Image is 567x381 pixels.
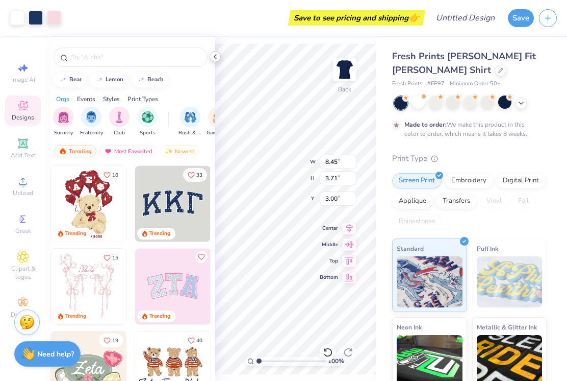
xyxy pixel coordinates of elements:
div: Foil [511,194,535,209]
button: Like [183,168,207,182]
button: filter button [109,107,130,137]
button: Save [508,9,534,27]
div: Embroidery [445,173,493,188]
span: 19 [112,338,118,343]
img: Fraternity Image [86,111,97,123]
span: Sorority [54,129,73,137]
button: filter button [80,107,103,137]
div: filter for Fraternity [80,107,103,137]
div: Applique [392,194,433,209]
input: Try "Alpha" [70,52,201,62]
span: Standard [397,243,424,254]
span: Rush & Bid [178,129,202,137]
div: filter for Club [109,107,130,137]
div: Vinyl [480,194,508,209]
button: Like [195,251,208,263]
span: Fresh Prints [PERSON_NAME] Fit [PERSON_NAME] Shirt [392,50,536,76]
div: Screen Print [392,173,442,188]
img: edfb13fc-0e43-44eb-bea2-bf7fc0dd67f9 [210,166,286,242]
span: Bottom [320,274,338,281]
img: trending.gif [59,148,67,155]
span: Minimum Order: 50 + [450,80,501,88]
div: We make this product in this color to order, which means it takes 8 weeks. [404,120,530,138]
div: bear [69,77,82,82]
img: 9980f5e8-e6a1-4b4a-8839-2b0e9349023c [135,249,211,324]
span: Center [320,225,338,232]
div: filter for Sports [137,107,158,137]
span: Middle [320,241,338,248]
img: Puff Ink [477,256,543,307]
span: Puff Ink [477,243,498,254]
div: Orgs [56,94,69,104]
span: 👉 [408,11,420,23]
img: 5ee11766-d822-42f5-ad4e-763472bf8dcf [210,249,286,324]
span: Greek [15,227,31,235]
div: filter for Game Day [207,107,230,137]
div: Most Favorited [99,145,157,157]
div: Print Types [127,94,158,104]
span: Game Day [207,129,230,137]
img: 587403a7-0594-4a7f-b2bd-0ca67a3ff8dd [51,166,126,242]
div: Save to see pricing and shipping [291,10,423,26]
strong: Made to order: [404,121,447,129]
strong: Need help? [37,349,74,359]
span: Sports [140,129,156,137]
input: Untitled Design [428,8,503,28]
button: filter button [53,107,73,137]
img: e74243e0-e378-47aa-a400-bc6bcb25063a [126,166,201,242]
img: Sorority Image [58,111,69,123]
div: Print Type [392,153,547,164]
div: Transfers [436,194,477,209]
span: Clipart & logos [5,265,41,281]
div: lemon [106,77,123,82]
div: Digital Print [496,173,546,188]
button: bear [54,72,86,87]
img: trend_line.gif [95,77,104,83]
div: Styles [103,94,120,104]
img: trend_line.gif [137,77,145,83]
img: most_fav.gif [104,148,112,155]
div: Trending [65,313,86,320]
div: filter for Rush & Bid [178,107,202,137]
img: Standard [397,256,462,307]
span: 15 [112,255,118,260]
img: trend_line.gif [59,77,67,83]
button: Like [99,251,123,265]
span: Club [114,129,125,137]
span: 33 [196,173,202,178]
span: Image AI [11,76,35,84]
img: Game Day Image [213,111,224,123]
button: Like [99,168,123,182]
span: Upload [13,189,33,197]
div: Trending [65,230,86,237]
span: Neon Ink [397,322,422,332]
img: 3b9aba4f-e317-4aa7-a679-c95a879539bd [135,166,211,242]
img: 83dda5b0-2158-48ca-832c-f6b4ef4c4536 [51,249,126,324]
div: Back [338,85,351,94]
button: lemon [90,72,128,87]
span: Add Text [11,151,35,159]
div: Trending [149,313,170,320]
img: Newest.gif [165,148,173,155]
span: Decorate [11,311,35,319]
button: Like [183,334,207,347]
div: Events [77,94,95,104]
img: Rush & Bid Image [185,111,196,123]
span: Fresh Prints [392,80,422,88]
span: Metallic & Glitter Ink [477,322,537,332]
button: Like [99,334,123,347]
button: beach [132,72,168,87]
img: d12a98c7-f0f7-4345-bf3a-b9f1b718b86e [126,249,201,324]
button: filter button [207,107,230,137]
div: beach [147,77,164,82]
span: 100 % [328,356,344,366]
button: filter button [137,107,158,137]
div: Newest [160,145,199,157]
div: Trending [149,230,170,237]
span: Designs [12,113,34,122]
img: Club Image [114,111,125,123]
button: filter button [178,107,202,137]
span: 40 [196,338,202,343]
span: Top [320,257,338,265]
div: Trending [54,145,96,157]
